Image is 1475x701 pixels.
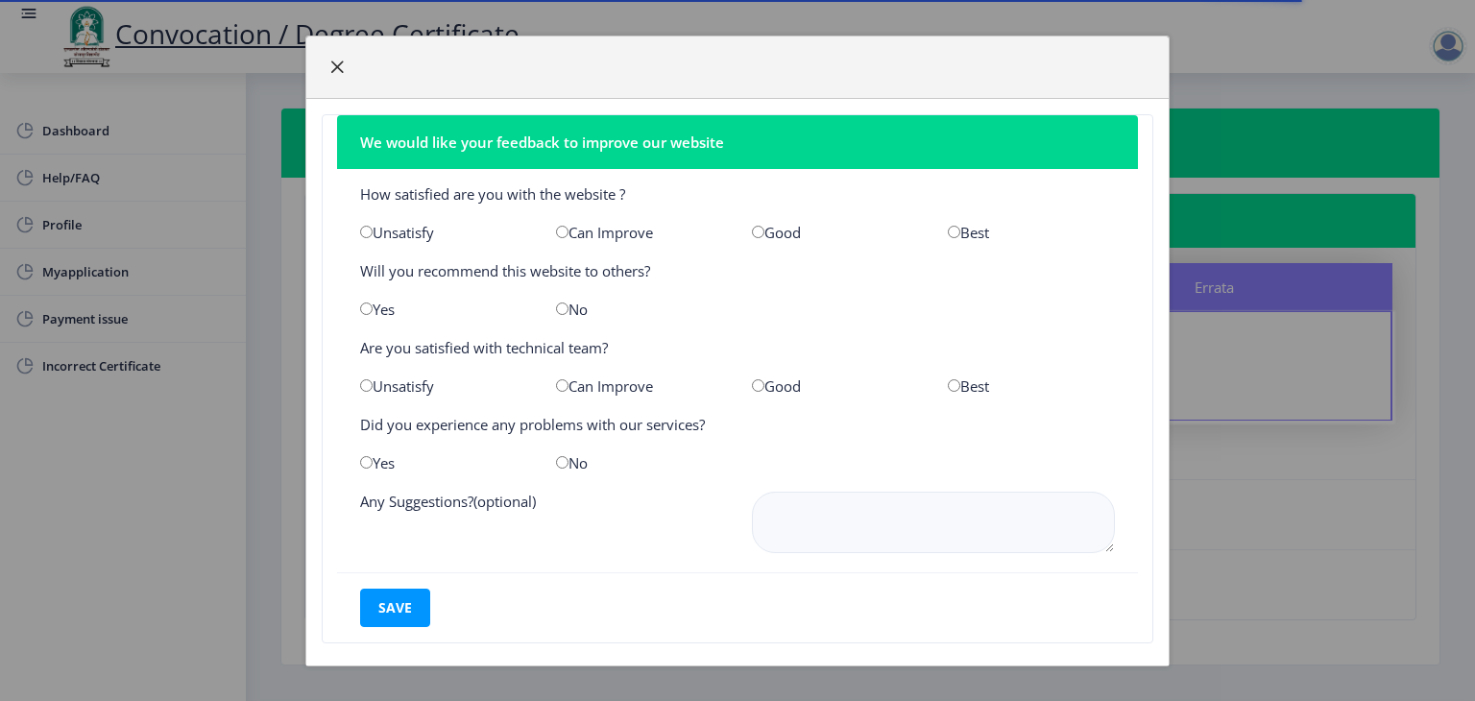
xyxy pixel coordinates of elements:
[346,300,542,319] div: Yes
[542,223,737,242] div: Can Improve
[737,223,933,242] div: Good
[346,184,1129,204] div: How satisfied are you with the website ?
[933,223,1129,242] div: Best
[542,453,737,472] div: No
[346,415,1129,434] div: Did you experience any problems with our services?
[346,376,542,396] div: Unsatisfy
[933,376,1129,396] div: Best
[337,115,1138,169] nb-card-header: We would like your feedback to improve our website
[346,453,542,472] div: Yes
[542,300,737,319] div: No
[346,492,737,557] div: Any Suggestions?(optional)
[346,223,542,242] div: Unsatisfy
[542,376,737,396] div: Can Improve
[346,261,1129,280] div: Will you recommend this website to others?
[346,338,1129,357] div: Are you satisfied with technical team?
[737,376,933,396] div: Good
[360,589,430,627] button: save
